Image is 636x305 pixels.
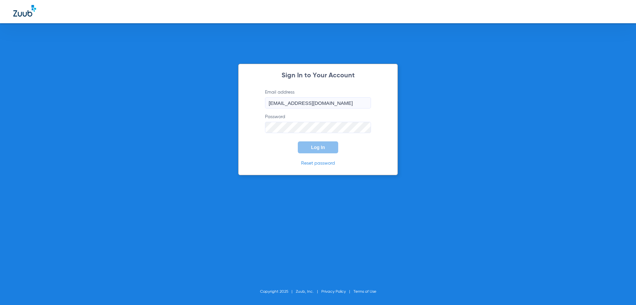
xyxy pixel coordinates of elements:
[265,97,371,109] input: Email address
[260,288,296,295] li: Copyright 2025
[301,161,335,166] a: Reset password
[296,288,321,295] li: Zuub, Inc.
[265,89,371,109] label: Email address
[255,72,381,79] h2: Sign In to Your Account
[311,145,325,150] span: Log In
[13,5,36,17] img: Zuub Logo
[265,114,371,133] label: Password
[298,141,338,153] button: Log In
[353,290,376,294] a: Terms of Use
[321,290,346,294] a: Privacy Policy
[265,122,371,133] input: Password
